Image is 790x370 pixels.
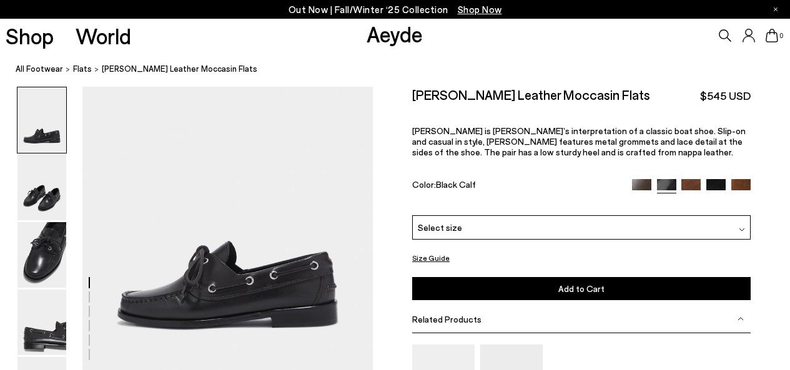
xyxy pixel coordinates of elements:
[458,4,502,15] span: Navigate to /collections/new-in
[766,29,778,42] a: 0
[700,88,751,104] span: $545 USD
[17,290,66,355] img: Harris Leather Moccasin Flats - Image 4
[558,283,605,294] span: Add to Cart
[73,62,92,75] a: flats
[418,221,462,234] span: Select size
[17,87,66,153] img: Harris Leather Moccasin Flats - Image 1
[17,155,66,220] img: Harris Leather Moccasin Flats - Image 2
[102,62,257,75] span: [PERSON_NAME] Leather Moccasin Flats
[412,277,751,300] button: Add to Cart
[73,64,92,74] span: flats
[17,222,66,288] img: Harris Leather Moccasin Flats - Image 3
[289,2,502,17] p: Out Now | Fall/Winter ‘25 Collection
[412,179,621,193] div: Color:
[739,226,745,233] img: svg%3E
[16,62,63,75] a: All Footwear
[412,125,751,157] p: [PERSON_NAME] is [PERSON_NAME]’s interpretation of a classic boat shoe. Slip-on and casual in sty...
[778,32,784,39] span: 0
[6,25,54,47] a: Shop
[738,316,744,322] img: svg%3E
[412,250,450,266] button: Size Guide
[412,87,650,102] h2: [PERSON_NAME] Leather Moccasin Flats
[412,314,481,324] span: Related Products
[16,52,790,87] nav: breadcrumb
[436,179,476,190] span: Black Calf
[76,25,131,47] a: World
[367,21,423,47] a: Aeyde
